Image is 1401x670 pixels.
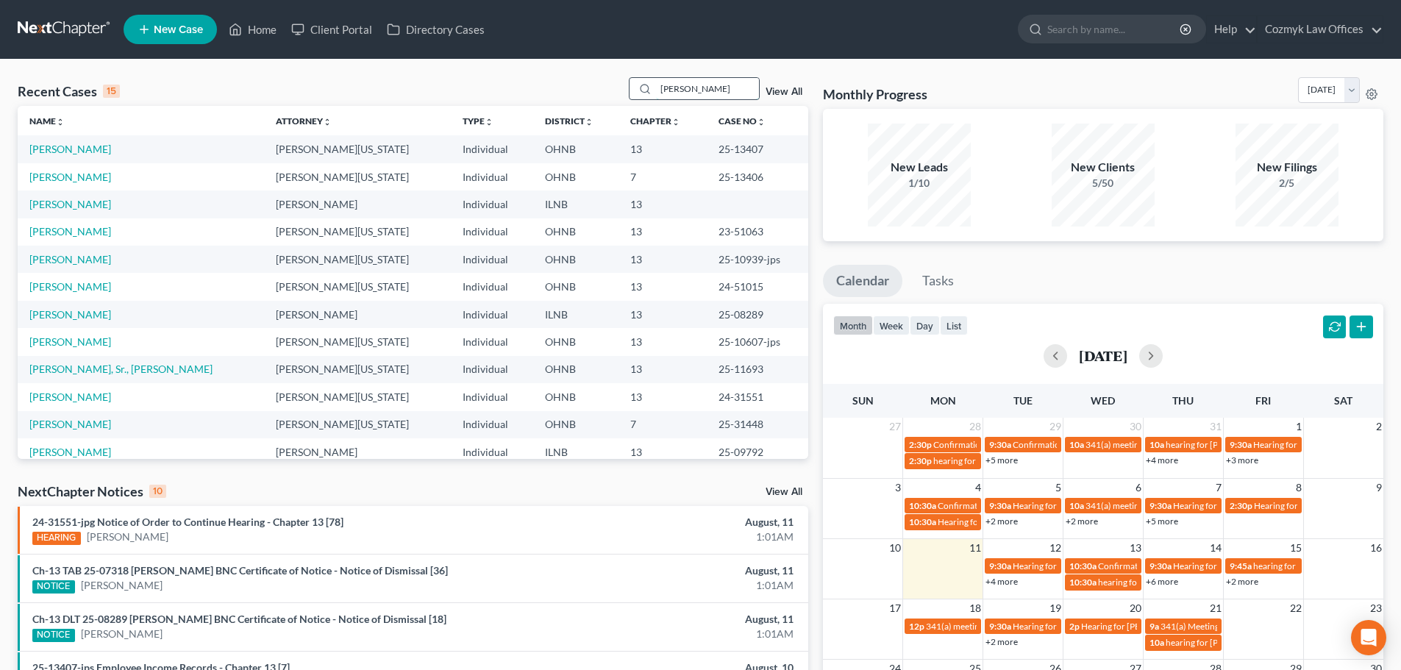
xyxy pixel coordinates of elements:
[707,328,808,355] td: 25-10607-jps
[545,115,593,126] a: Districtunfold_more
[833,316,873,335] button: month
[618,438,706,466] td: 13
[1146,576,1178,587] a: +6 more
[1013,560,1127,571] span: Hearing for [PERSON_NAME]
[1230,500,1252,511] span: 2:30p
[29,418,111,430] a: [PERSON_NAME]
[1013,500,1127,511] span: Hearing for [PERSON_NAME]
[585,118,593,126] i: unfold_more
[18,82,120,100] div: Recent Cases
[533,438,619,466] td: ILNB
[618,383,706,410] td: 13
[618,218,706,246] td: 13
[1098,560,1266,571] span: Confirmation Hearing for [PERSON_NAME]
[81,627,163,641] a: [PERSON_NAME]
[707,246,808,273] td: 25-10939-jps
[1052,159,1155,176] div: New Clients
[81,578,163,593] a: [PERSON_NAME]
[618,273,706,300] td: 13
[1048,599,1063,617] span: 19
[968,539,983,557] span: 11
[32,580,75,594] div: NOTICE
[264,273,451,300] td: [PERSON_NAME][US_STATE]
[618,356,706,383] td: 13
[1069,577,1097,588] span: 10:30a
[1375,479,1383,496] span: 9
[707,273,808,300] td: 24-51015
[1091,394,1115,407] span: Wed
[1054,479,1063,496] span: 5
[1013,439,1181,450] span: Confirmation Hearing for [PERSON_NAME]
[985,576,1018,587] a: +4 more
[32,516,343,528] a: 24-31551-jpg Notice of Order to Continue Hearing - Chapter 13 [78]
[1166,637,1279,648] span: hearing for [PERSON_NAME]
[888,539,902,557] span: 10
[549,530,794,544] div: 1:01AM
[1236,159,1338,176] div: New Filings
[989,500,1011,511] span: 9:30a
[1351,620,1386,655] div: Open Intercom Messenger
[1288,599,1303,617] span: 22
[1253,439,1368,450] span: Hearing for [PERSON_NAME]
[533,301,619,328] td: ILNB
[1166,439,1279,450] span: hearing for [PERSON_NAME]
[1214,479,1223,496] span: 7
[451,356,533,383] td: Individual
[1013,394,1033,407] span: Tue
[1047,15,1182,43] input: Search by name...
[630,115,680,126] a: Chapterunfold_more
[56,118,65,126] i: unfold_more
[1149,560,1172,571] span: 9:30a
[1128,599,1143,617] span: 20
[888,599,902,617] span: 17
[32,564,448,577] a: Ch-13 TAB 25-07318 [PERSON_NAME] BNC Certificate of Notice - Notice of Dismissal [36]
[264,383,451,410] td: [PERSON_NAME][US_STATE]
[451,135,533,163] td: Individual
[1369,539,1383,557] span: 16
[909,500,936,511] span: 10:30a
[618,328,706,355] td: 13
[1236,176,1338,190] div: 2/5
[1128,418,1143,435] span: 30
[1085,439,1298,450] span: 341(a) meeting for [PERSON_NAME] [PERSON_NAME]
[894,479,902,496] span: 3
[451,246,533,273] td: Individual
[1069,621,1080,632] span: 2p
[451,383,533,410] td: Individual
[909,265,967,297] a: Tasks
[32,613,446,625] a: Ch-13 DLT 25-08289 [PERSON_NAME] BNC Certificate of Notice - Notice of Dismissal [18]
[1208,539,1223,557] span: 14
[29,391,111,403] a: [PERSON_NAME]
[1048,539,1063,557] span: 12
[618,190,706,218] td: 13
[868,176,971,190] div: 1/10
[1334,394,1352,407] span: Sat
[284,16,379,43] a: Client Portal
[29,363,213,375] a: [PERSON_NAME], Sr., [PERSON_NAME]
[852,394,874,407] span: Sun
[264,246,451,273] td: [PERSON_NAME][US_STATE]
[1069,439,1084,450] span: 10a
[1294,418,1303,435] span: 1
[757,118,766,126] i: unfold_more
[1066,516,1098,527] a: +2 more
[149,485,166,498] div: 10
[1288,539,1303,557] span: 15
[451,301,533,328] td: Individual
[533,328,619,355] td: OHNB
[930,394,956,407] span: Mon
[823,265,902,297] a: Calendar
[264,328,451,355] td: [PERSON_NAME][US_STATE]
[32,629,75,642] div: NOTICE
[1172,394,1194,407] span: Thu
[868,159,971,176] div: New Leads
[1230,439,1252,450] span: 9:30a
[1258,16,1383,43] a: Cozmyk Law Offices
[618,135,706,163] td: 13
[1161,621,1351,632] span: 341(a) Meeting of Creditors for [PERSON_NAME]
[29,253,111,265] a: [PERSON_NAME]
[707,135,808,163] td: 25-13407
[533,246,619,273] td: OHNB
[1149,621,1159,632] span: 9a
[264,356,451,383] td: [PERSON_NAME][US_STATE]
